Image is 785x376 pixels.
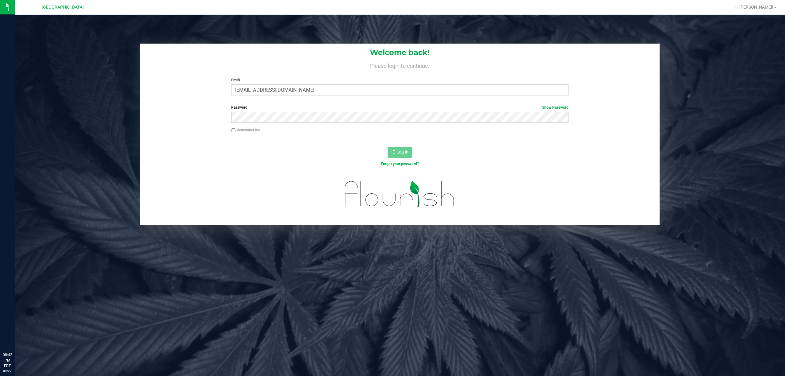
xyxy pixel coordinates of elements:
button: Log In [388,147,412,158]
input: Remember me [231,128,235,133]
span: [GEOGRAPHIC_DATA] [42,5,84,10]
span: Log In [396,149,408,154]
label: Remember me [231,127,260,133]
a: Show Password [542,105,569,110]
h4: Please login to continue. [140,61,660,69]
p: 08/27 [3,369,12,373]
p: 08:42 PM EDT [3,352,12,369]
span: Password [231,105,247,110]
span: Hi, [PERSON_NAME]! [733,5,773,10]
h1: Welcome back! [140,48,660,56]
img: flourish_logo.svg [335,173,465,215]
label: Email [231,77,569,83]
a: Forgot your password? [381,162,419,166]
